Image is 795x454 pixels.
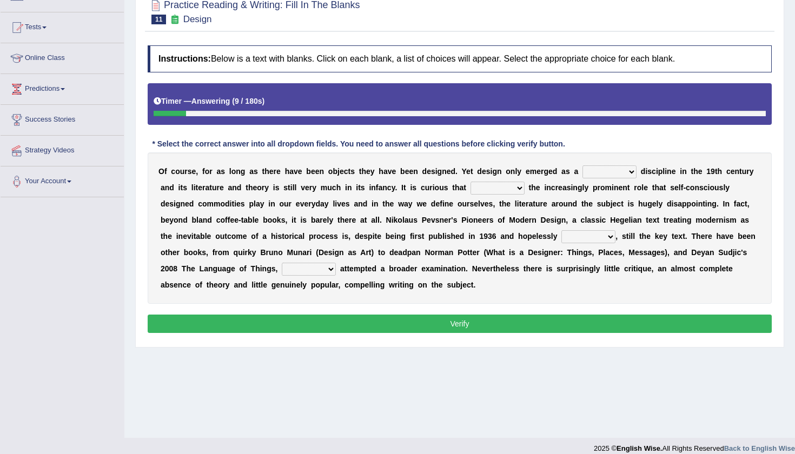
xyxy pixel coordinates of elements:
[404,199,408,208] b: a
[169,183,174,192] b: d
[358,199,363,208] b: n
[151,15,166,24] span: 11
[262,97,265,105] b: )
[175,167,180,176] b: o
[451,167,456,176] b: d
[562,183,567,192] b: a
[304,199,308,208] b: e
[161,183,165,192] b: a
[398,199,404,208] b: w
[401,183,403,192] b: I
[1,105,124,132] a: Success Stories
[612,183,614,192] b: i
[405,167,409,176] b: e
[296,199,300,208] b: e
[148,315,772,333] button: Verify
[236,167,241,176] b: n
[194,183,196,192] b: i
[600,183,605,192] b: o
[165,199,169,208] b: e
[321,183,327,192] b: m
[333,167,337,176] b: b
[645,167,647,176] b: i
[647,167,652,176] b: s
[460,183,464,192] b: a
[681,183,684,192] b: f
[366,167,370,176] b: e
[248,183,253,192] b: h
[746,167,749,176] b: r
[429,183,432,192] b: r
[216,167,221,176] b: a
[715,167,718,176] b: t
[231,199,234,208] b: t
[598,183,600,192] b: r
[1,136,124,163] a: Strategy Videos
[691,167,693,176] b: t
[1,166,124,193] a: Your Account
[388,167,392,176] b: v
[395,183,397,192] b: .
[444,183,448,192] b: s
[658,167,663,176] b: p
[466,167,471,176] b: e
[192,167,196,176] b: e
[309,183,312,192] b: r
[526,167,530,176] b: e
[359,167,362,176] b: t
[482,167,486,176] b: e
[699,183,704,192] b: s
[315,167,320,176] b: e
[665,167,667,176] b: i
[724,444,795,452] strong: Back to English Wise
[634,183,637,192] b: r
[191,183,194,192] b: l
[260,199,264,208] b: y
[324,199,329,208] b: y
[308,199,311,208] b: r
[693,167,698,176] b: h
[231,167,236,176] b: o
[719,183,724,192] b: s
[531,183,536,192] b: h
[392,167,396,176] b: e
[462,167,467,176] b: Y
[306,167,311,176] b: b
[379,183,383,192] b: a
[335,199,337,208] b: i
[463,183,466,192] b: t
[320,167,324,176] b: n
[337,199,341,208] b: v
[667,167,672,176] b: n
[230,199,232,208] b: i
[422,167,427,176] b: d
[541,167,544,176] b: r
[254,199,256,208] b: l
[341,199,346,208] b: e
[442,167,447,176] b: n
[189,199,194,208] b: d
[241,167,246,176] b: g
[289,199,291,208] b: r
[294,167,298,176] b: v
[273,183,275,192] b: i
[337,167,340,176] b: j
[295,183,297,192] b: l
[561,167,566,176] b: a
[731,167,735,176] b: e
[536,183,540,192] b: e
[184,167,187,176] b: r
[605,183,612,192] b: m
[387,183,392,192] b: c
[435,167,438,176] b: i
[262,167,265,176] b: t
[225,199,230,208] b: d
[241,199,245,208] b: s
[566,167,570,176] b: s
[383,167,388,176] b: a
[354,199,358,208] b: a
[698,167,703,176] b: e
[409,167,413,176] b: e
[452,183,455,192] b: t
[551,183,555,192] b: c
